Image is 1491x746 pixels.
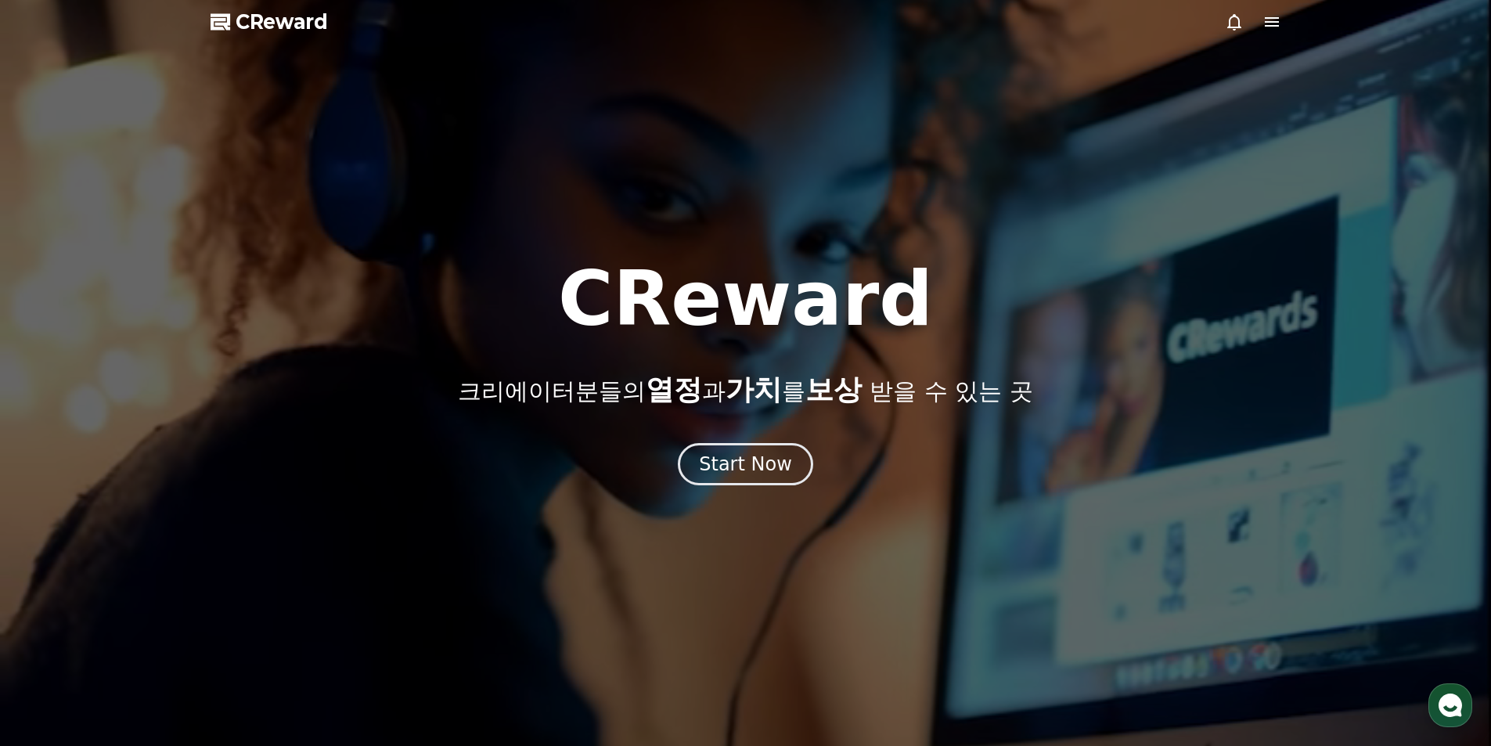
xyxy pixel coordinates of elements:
[678,459,813,474] a: Start Now
[699,452,792,477] div: Start Now
[103,496,202,535] a: 대화
[678,443,813,485] button: Start Now
[646,373,702,405] span: 열정
[143,521,162,533] span: 대화
[202,496,301,535] a: 설정
[211,9,328,34] a: CReward
[236,9,328,34] span: CReward
[805,373,862,405] span: 보상
[458,374,1032,405] p: 크리에이터분들의 과 를 받을 수 있는 곳
[726,373,782,405] span: 가치
[558,261,933,337] h1: CReward
[49,520,59,532] span: 홈
[5,496,103,535] a: 홈
[242,520,261,532] span: 설정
